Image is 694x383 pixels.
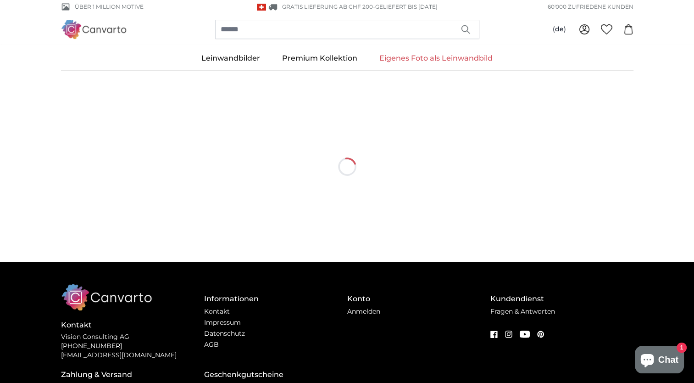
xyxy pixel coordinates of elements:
a: Eigenes Foto als Leinwandbild [368,46,504,70]
a: AGB [204,340,219,349]
h4: Kundendienst [490,293,633,304]
a: Datenschutz [204,329,245,338]
span: GRATIS Lieferung ab CHF 200 [282,3,373,10]
p: Vision Consulting AG [PHONE_NUMBER] [EMAIL_ADDRESS][DOMAIN_NAME] [61,332,204,360]
h4: Informationen [204,293,347,304]
span: 60'000 ZUFRIEDENE KUNDEN [548,3,633,11]
span: - [373,3,438,10]
h4: Zahlung & Versand [61,369,204,380]
img: Canvarto [61,20,127,39]
a: Premium Kollektion [271,46,368,70]
span: Über 1 Million Motive [75,3,144,11]
inbox-online-store-chat: Onlineshop-Chat von Shopify [632,346,687,376]
a: Anmelden [347,307,380,315]
a: Impressum [204,318,241,327]
h4: Konto [347,293,490,304]
a: Leinwandbilder [190,46,271,70]
a: Fragen & Antworten [490,307,555,315]
h4: Kontakt [61,320,204,331]
h4: Geschenkgutscheine [204,369,347,380]
button: (de) [545,21,573,38]
img: Schweiz [257,4,266,11]
a: Kontakt [204,307,230,315]
span: Geliefert bis [DATE] [375,3,438,10]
